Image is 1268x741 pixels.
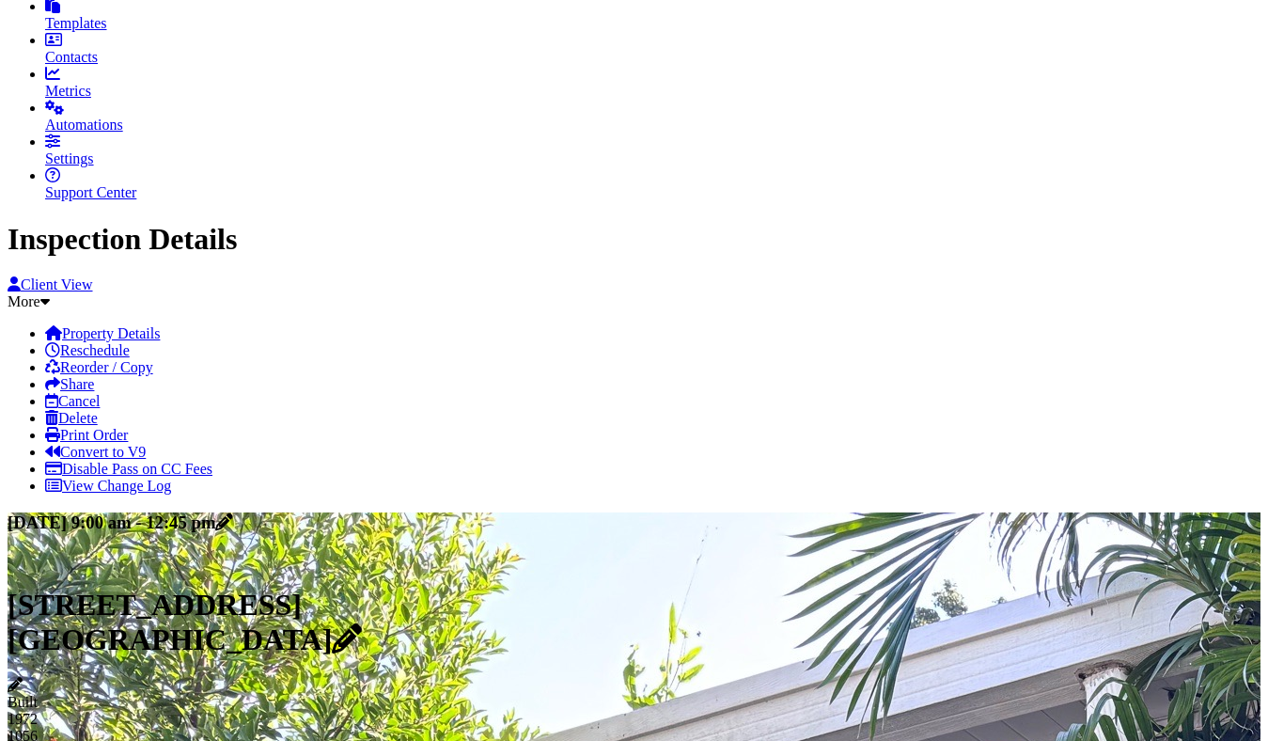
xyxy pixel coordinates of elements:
[45,325,160,341] a: Property Details
[45,342,130,358] a: Reschedule
[45,100,1260,134] a: Automations (Basic)
[45,117,1260,134] div: Automations
[45,32,1260,66] a: Contacts
[8,222,1260,257] h1: Inspection Details
[8,512,1260,533] h3: [DATE] 9:00 am - 12:45 pm
[45,134,1260,167] a: Settings
[45,427,128,443] a: Print Order
[45,478,171,494] a: View Change Log
[45,184,1260,201] div: Support Center
[45,376,94,392] a: Share
[45,66,1260,100] a: Metrics
[8,293,1260,310] div: More
[45,359,153,375] a: Reorder / Copy
[8,711,1260,728] div: 1972
[45,49,1260,66] div: Contacts
[8,276,1260,293] a: Client View
[45,410,98,426] a: Delete
[45,83,1260,100] div: Metrics
[45,393,100,409] a: Cancel
[45,15,1260,32] div: Templates
[8,694,38,710] span: Built
[45,167,1260,201] a: Support Center
[45,444,146,460] a: Convert to V9
[45,150,1260,167] div: Settings
[8,588,1260,657] h1: [STREET_ADDRESS] [GEOGRAPHIC_DATA]
[45,461,212,477] a: Disable Pass on CC Fees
